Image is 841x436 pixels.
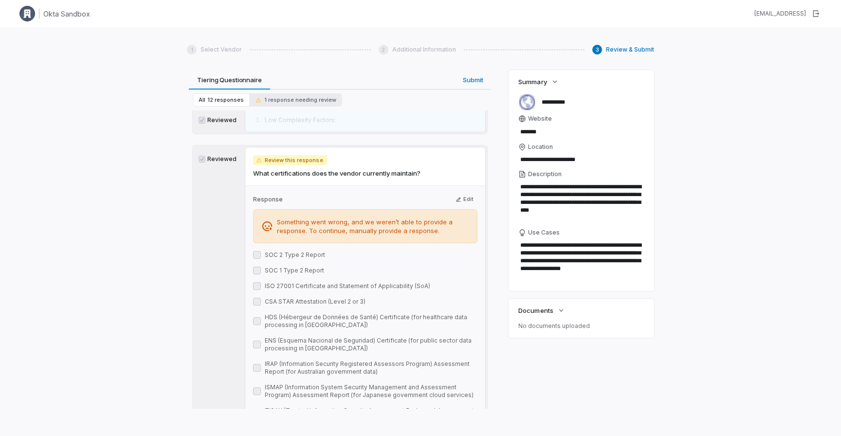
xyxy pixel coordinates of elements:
button: Edit [452,194,477,205]
p: Something went wrong, and we weren’t able to provide a response. To continue, manually provide a ... [277,218,469,235]
span: What certifications does the vendor currently maintain? [253,169,420,178]
button: Reviewed [199,156,205,163]
div: 3 [592,45,602,54]
span: 1 response needing review [256,96,336,104]
label: TISAX (Trusted Information Security Assessment Exchange) Assessment Report [265,407,477,422]
p: No documents uploaded [518,322,644,330]
label: Reviewed [199,116,238,124]
button: Summary [515,73,561,91]
span: Documents [518,306,553,315]
span: Review this response. [253,155,328,165]
span: Website [528,115,552,123]
input: Website [518,125,628,139]
button: All [193,93,250,107]
span: Summary [518,77,547,86]
div: 1 [187,45,197,54]
span: Location [528,143,553,151]
span: 12 responses [207,96,244,104]
label: Response [253,196,450,203]
button: Documents [515,302,567,319]
label: SOC 1 Type 2 Report [265,267,324,274]
label: ISO 27001 Certificate and Statement of Applicability (SoA) [265,282,430,290]
input: Location [518,153,644,166]
div: [EMAIL_ADDRESS] [754,10,806,18]
span: Use Cases [528,229,560,236]
div: 2 [379,45,388,54]
label: ENS (Esquema Nacional de Seguridad) Certificate (for public sector data processing in [GEOGRAPHIC... [265,337,477,352]
span: Select Vendor [201,46,242,54]
textarea: Use Cases [518,238,644,283]
li: Low Complexity Factors: [262,116,477,124]
span: Submit [459,73,487,86]
label: CSA STAR Attestation (Level 2 or 3) [265,298,366,306]
span: Review & Submit [606,46,654,54]
h1: Okta Sandbox [43,9,90,19]
label: SOC 2 Type 2 Report [265,251,325,259]
label: ISMAP (Information System Security Management and Assessment Program) Assessment Report (for Japa... [265,383,477,399]
label: IRAP (Information Security Registered Assessors Program) Assessment Report (for Australian govern... [265,360,477,376]
span: Description [528,170,562,178]
img: Clerk Logo [19,6,35,21]
label: Reviewed [199,155,238,163]
span: Additional Information [392,46,456,54]
label: HDS (Hébergeur de Données de Santé) Certificate (for healthcare data processing in [GEOGRAPHIC_DA... [265,313,477,329]
textarea: Description [518,180,644,225]
span: Tiering Questionnaire [193,73,265,86]
button: Reviewed [199,117,205,124]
